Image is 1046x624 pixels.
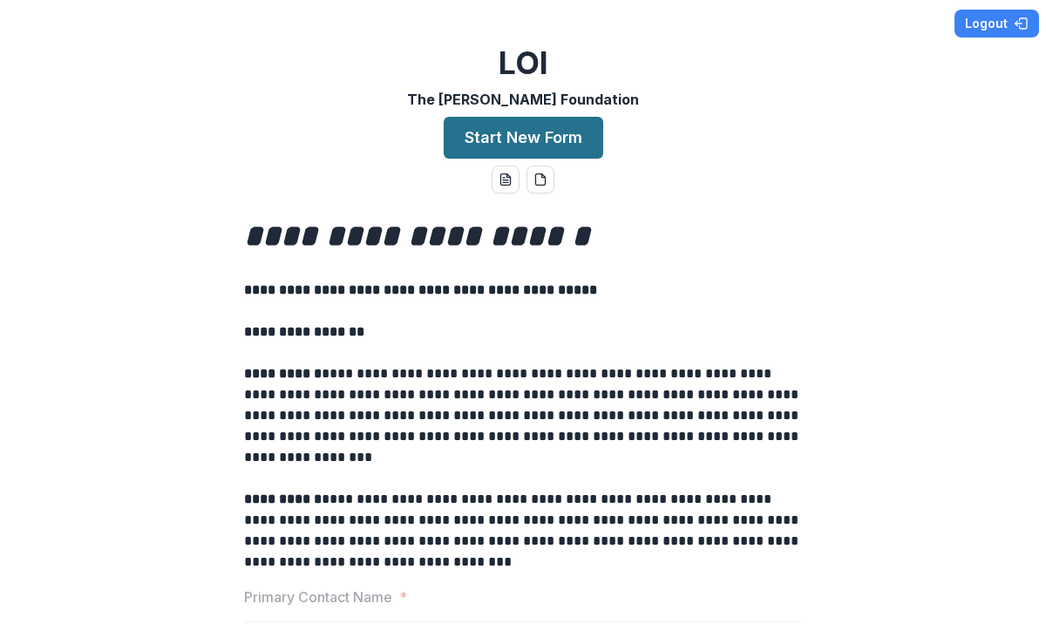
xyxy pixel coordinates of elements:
[244,587,392,607] p: Primary Contact Name
[499,44,548,82] h2: LOI
[492,166,520,193] button: word-download
[407,89,639,110] p: The [PERSON_NAME] Foundation
[954,10,1039,37] button: Logout
[526,166,554,193] button: pdf-download
[444,117,603,159] button: Start New Form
